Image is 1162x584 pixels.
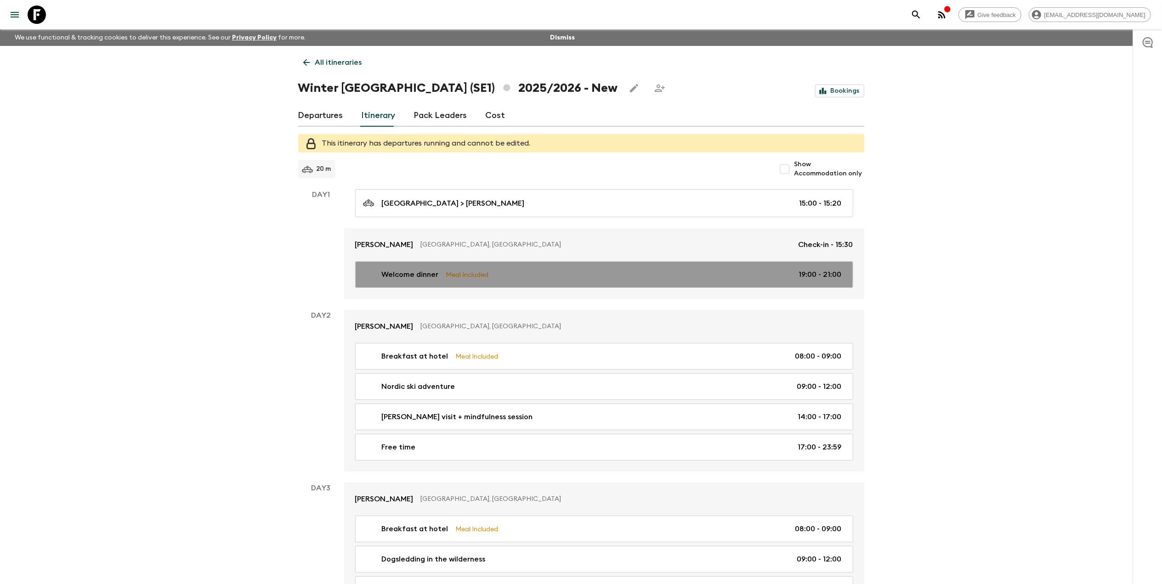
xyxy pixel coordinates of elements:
[907,6,925,24] button: search adventures
[317,164,331,174] p: 20 m
[355,321,414,332] p: [PERSON_NAME]
[355,494,414,505] p: [PERSON_NAME]
[421,322,846,331] p: [GEOGRAPHIC_DATA], [GEOGRAPHIC_DATA]
[344,228,864,261] a: [PERSON_NAME][GEOGRAPHIC_DATA], [GEOGRAPHIC_DATA]Check-in - 15:30
[355,261,853,288] a: Welcome dinnerMeal Included19:00 - 21:00
[344,483,864,516] a: [PERSON_NAME][GEOGRAPHIC_DATA], [GEOGRAPHIC_DATA]
[421,240,791,249] p: [GEOGRAPHIC_DATA], [GEOGRAPHIC_DATA]
[355,189,853,217] a: [GEOGRAPHIC_DATA] > [PERSON_NAME]15:00 - 15:20
[355,546,853,573] a: Dogsledding in the wilderness09:00 - 12:00
[414,105,467,127] a: Pack Leaders
[382,523,448,534] p: Breakfast at hotel
[1029,7,1151,22] div: [EMAIL_ADDRESS][DOMAIN_NAME]
[548,31,577,44] button: Dismiss
[794,160,864,178] span: Show Accommodation only
[797,381,842,392] p: 09:00 - 12:00
[798,411,842,422] p: 14:00 - 17:00
[421,494,846,504] p: [GEOGRAPHIC_DATA], [GEOGRAPHIC_DATA]
[355,434,853,460] a: Free time17:00 - 23:59
[298,189,344,200] p: Day 1
[382,269,439,280] p: Welcome dinner
[651,79,669,97] span: Share this itinerary
[298,53,367,72] a: All itineraries
[298,483,344,494] p: Day 3
[298,79,618,97] h1: Winter [GEOGRAPHIC_DATA] (SE1) 2025/2026 - New
[382,554,486,565] p: Dogsledding in the wilderness
[799,269,842,280] p: 19:00 - 21:00
[298,105,343,127] a: Departures
[446,270,489,280] p: Meal Included
[973,11,1021,18] span: Give feedback
[486,105,505,127] a: Cost
[355,343,853,370] a: Breakfast at hotelMeal Included08:00 - 09:00
[11,29,309,46] p: We use functional & tracking cookies to deliver this experience. See our for more.
[382,198,525,209] p: [GEOGRAPHIC_DATA] > [PERSON_NAME]
[298,310,344,321] p: Day 2
[382,381,455,392] p: Nordic ski adventure
[625,79,643,97] button: Edit this itinerary
[456,524,499,534] p: Meal Included
[6,6,24,24] button: menu
[355,373,853,400] a: Nordic ski adventure09:00 - 12:00
[344,310,864,343] a: [PERSON_NAME][GEOGRAPHIC_DATA], [GEOGRAPHIC_DATA]
[355,239,414,250] p: [PERSON_NAME]
[456,351,499,361] p: Meal Included
[795,351,842,362] p: 08:00 - 09:00
[958,7,1021,22] a: Give feedback
[355,516,853,542] a: Breakfast at hotelMeal Included08:00 - 09:00
[799,198,842,209] p: 15:00 - 15:20
[355,404,853,430] a: [PERSON_NAME] visit + mindfulness session14:00 - 17:00
[382,411,533,422] p: [PERSON_NAME] visit + mindfulness session
[322,140,531,147] span: This itinerary has departures running and cannot be edited.
[362,105,396,127] a: Itinerary
[382,351,448,362] p: Breakfast at hotel
[232,34,277,41] a: Privacy Policy
[795,523,842,534] p: 08:00 - 09:00
[382,442,416,453] p: Free time
[798,442,842,453] p: 17:00 - 23:59
[315,57,362,68] p: All itineraries
[815,84,864,97] a: Bookings
[1039,11,1151,18] span: [EMAIL_ADDRESS][DOMAIN_NAME]
[799,239,853,250] p: Check-in - 15:30
[797,554,842,565] p: 09:00 - 12:00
